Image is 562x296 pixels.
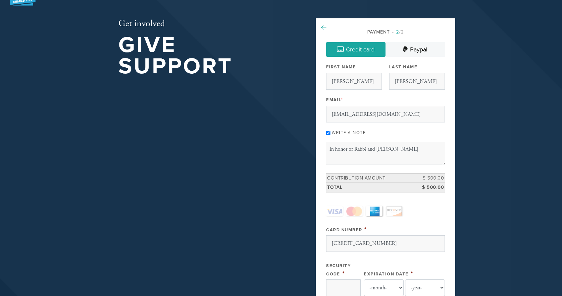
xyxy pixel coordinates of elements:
label: Last Name [389,64,418,70]
div: Payment [326,29,445,36]
span: This field is required. [341,97,343,103]
span: This field is required. [411,270,413,277]
span: /2 [392,29,404,35]
label: Expiration Date [364,271,409,277]
span: This field is required. [364,226,367,233]
h2: Get involved [118,18,294,30]
select: Expiration Date month [364,279,404,296]
label: Email [326,97,343,103]
label: Card Number [326,227,362,233]
span: This field is required. [342,270,345,277]
a: Discover [386,206,402,216]
td: $ 500.00 [415,183,445,192]
label: First Name [326,64,356,70]
label: Security Code [326,263,351,277]
a: Paypal [386,42,445,57]
td: Total [326,183,415,192]
label: Write a note [332,130,366,135]
a: Credit card [326,42,386,57]
a: MasterCard [346,206,363,216]
td: Contribution Amount [326,173,415,183]
h1: Give Support [118,35,294,77]
a: Amex [366,206,383,216]
td: $ 500.00 [415,173,445,183]
select: Expiration Date year [405,279,445,296]
span: 2 [396,29,399,35]
a: Visa [326,206,343,216]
